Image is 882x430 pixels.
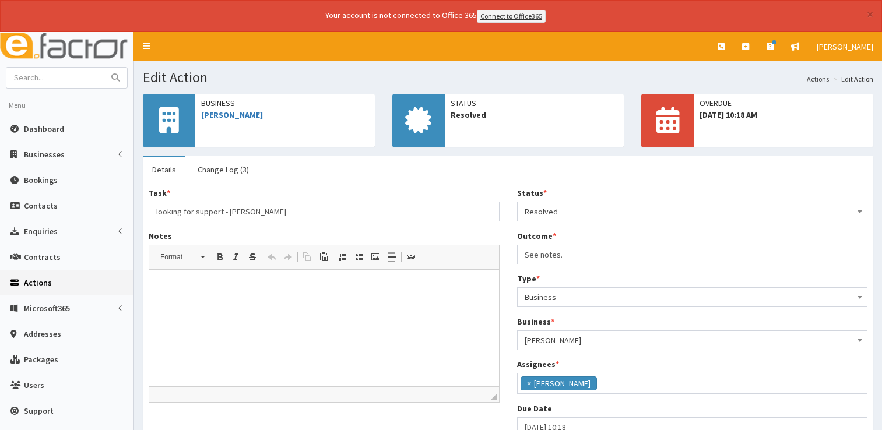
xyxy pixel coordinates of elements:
span: Lewis Johnson [525,332,860,348]
span: Business [517,287,868,307]
span: Resolved [525,203,860,220]
label: Task [149,187,170,199]
span: Drag to resize [491,394,497,400]
a: Insert Horizontal Line [384,249,400,265]
label: Outcome [517,230,556,242]
a: Format [154,249,210,265]
span: Resolved [451,109,619,121]
iframe: Rich Text Editor, notes [149,270,499,386]
span: Lewis Johnson [517,330,868,350]
div: Your account is not connected to Office 365 [94,9,776,23]
a: Details [143,157,185,182]
a: Undo (Ctrl+Z) [263,249,280,265]
a: Change Log (3) [188,157,258,182]
a: Insert/Remove Numbered List [335,249,351,265]
span: Enquiries [24,226,58,237]
a: Redo (Ctrl+Y) [280,249,296,265]
span: [DATE] 10:18 AM [700,109,867,121]
label: Type [517,273,540,284]
a: Image [367,249,384,265]
span: Business [201,97,369,109]
span: Microsoft365 [24,303,70,313]
span: Actions [24,277,52,288]
a: Copy (Ctrl+C) [299,249,315,265]
span: Contacts [24,200,58,211]
span: Format [154,249,195,265]
span: Bookings [24,175,58,185]
a: Italic (Ctrl+I) [228,249,244,265]
span: Resolved [517,202,868,221]
a: Bold (Ctrl+B) [212,249,228,265]
span: Business [525,289,860,305]
span: Businesses [24,149,65,160]
label: Assignees [517,358,559,370]
span: Addresses [24,329,61,339]
a: Actions [807,74,829,84]
span: Contracts [24,252,61,262]
h1: Edit Action [143,70,873,85]
label: Status [517,187,547,199]
input: Search... [6,68,104,88]
span: × [527,378,531,389]
li: Edit Action [830,74,873,84]
span: Status [451,97,619,109]
span: Dashboard [24,124,64,134]
a: Link (Ctrl+L) [403,249,419,265]
span: Users [24,380,44,390]
li: Paul Slade [521,376,597,390]
a: Paste (Ctrl+V) [315,249,332,265]
label: Notes [149,230,172,242]
a: [PERSON_NAME] [201,110,263,120]
a: Insert/Remove Bulleted List [351,249,367,265]
span: [PERSON_NAME] [817,41,873,52]
a: [PERSON_NAME] [808,32,882,61]
a: Connect to Office365 [477,10,546,23]
span: Support [24,406,54,416]
label: Business [517,316,554,327]
a: Strike Through [244,249,261,265]
span: Packages [24,354,58,365]
span: OVERDUE [700,97,867,109]
button: × [867,8,873,20]
label: Due Date [517,403,552,414]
